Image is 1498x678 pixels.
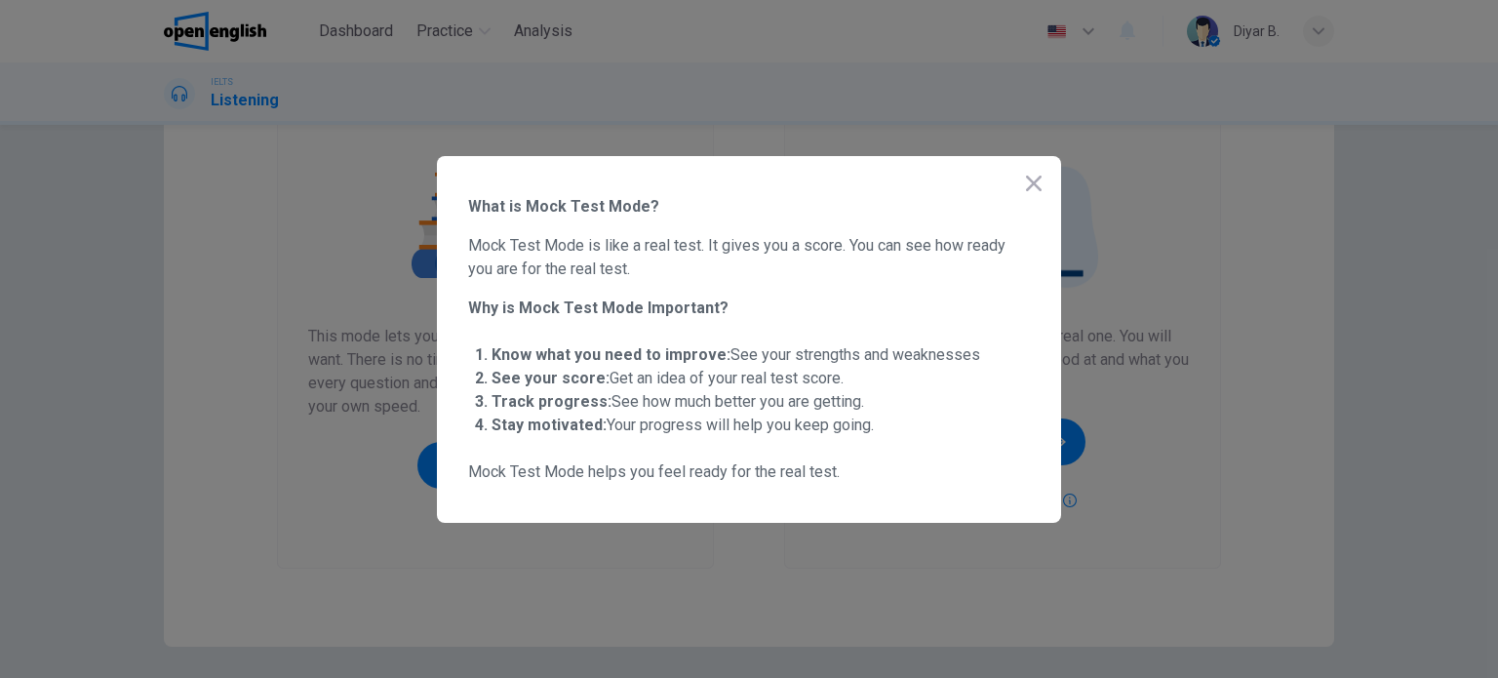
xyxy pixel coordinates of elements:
[468,234,1030,281] span: Mock Test Mode is like a real test. It gives you a score. You can see how ready you are for the r...
[492,345,730,364] strong: Know what you need to improve:
[492,392,864,411] span: See how much better you are getting.
[492,416,607,434] strong: Stay motivated:
[468,297,1030,320] span: Why is Mock Test Mode Important?
[492,392,611,411] strong: Track progress:
[468,460,1030,484] span: Mock Test Mode helps you feel ready for the real test.
[468,195,1030,219] span: What is Mock Test Mode?
[492,369,610,387] strong: See your score:
[492,369,844,387] span: Get an idea of your real test score.
[492,416,874,434] span: Your progress will help you keep going.
[492,345,980,364] span: See your strengths and weaknesses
